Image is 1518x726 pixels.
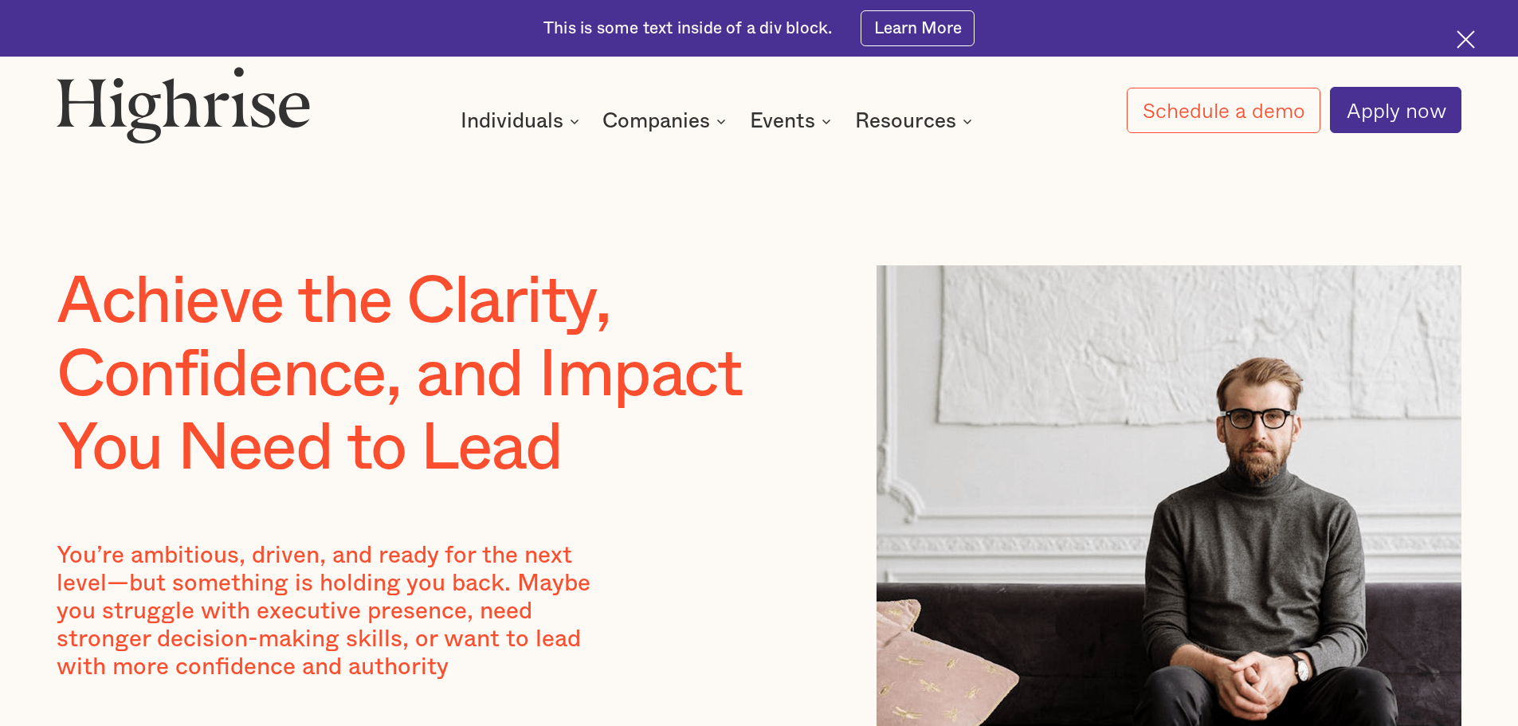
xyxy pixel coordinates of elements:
div: This is some text inside of a div block. [543,18,832,40]
img: Highrise logo [57,66,310,143]
a: Schedule a demo [1127,88,1321,133]
p: You’re ambitious, driven, and ready for the next level—but something is holding you back. Maybe y... [57,542,626,682]
a: Apply now [1330,87,1461,133]
div: Resources [855,112,977,131]
a: Learn More [861,10,975,46]
div: Events [750,112,836,131]
img: Cross icon [1457,30,1475,49]
div: Individuals [461,112,584,131]
div: Companies [602,112,710,131]
div: Events [750,112,815,131]
div: Companies [602,112,731,131]
div: Individuals [461,112,563,131]
div: Resources [855,112,956,131]
h1: Achieve the Clarity, Confidence, and Impact You Need to Lead [57,265,800,485]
